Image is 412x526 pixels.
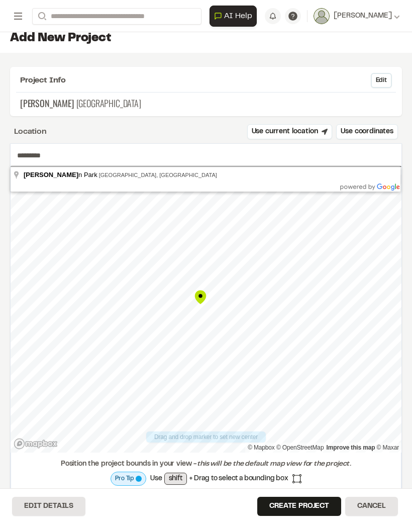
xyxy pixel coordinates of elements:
[11,167,401,453] canvas: Map
[136,476,142,482] span: Map layer is currently processing to full resolution
[314,8,400,24] button: [PERSON_NAME]
[210,6,257,27] button: Open AI Assistant
[276,444,324,451] a: OpenStreetMap
[224,10,252,22] span: AI Help
[371,73,392,88] button: Edit
[334,11,392,22] span: [PERSON_NAME]
[257,497,341,516] button: Create Project
[10,31,402,47] h1: Add New Project
[210,6,261,27] div: Open AI Assistant
[14,438,58,450] a: Mapbox logo
[327,444,375,451] a: Map feedback
[111,472,301,486] div: Use + Drag to select a bounding box
[197,461,351,467] span: this will be the default map view for the project.
[193,290,208,305] div: Map marker
[17,459,395,470] div: Position the project bounds in your view -
[247,124,333,139] button: Use current location
[24,171,78,179] span: [PERSON_NAME]
[20,74,66,86] span: Project Info
[314,8,330,24] img: User
[24,171,99,179] span: n Park
[377,444,399,451] a: Maxar
[20,97,74,110] span: [PERSON_NAME]
[14,126,47,138] div: Location
[345,497,398,516] button: Cancel
[111,472,146,486] div: Map layer is currently processing to full resolution
[164,473,187,485] span: shift
[99,172,217,178] span: [GEOGRAPHIC_DATA], [GEOGRAPHIC_DATA]
[115,474,134,483] span: Pro Tip
[20,97,392,110] p: [GEOGRAPHIC_DATA]
[32,8,50,25] button: Search
[336,124,398,139] button: Use coordinates
[248,444,275,451] a: Mapbox
[12,497,85,516] button: Edit Details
